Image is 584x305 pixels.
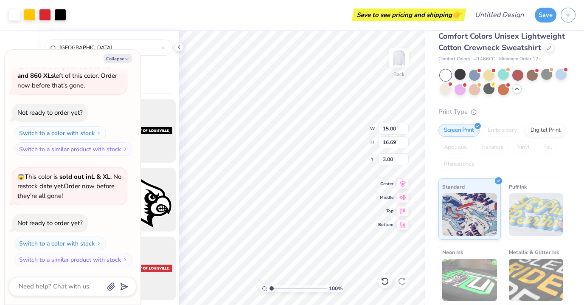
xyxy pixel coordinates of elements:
span: Minimum Order: 12 + [499,56,542,63]
button: Switch to a similar product with stock [14,142,132,156]
img: Neon Ink [442,259,497,301]
div: Back [393,71,404,78]
div: Screen Print [438,124,480,137]
img: Switch to a color with stock [96,241,101,246]
span: 😱 [17,173,25,181]
div: Vinyl [511,141,535,154]
span: 🫣 [17,62,25,71]
button: Switch to a color with stock [14,126,106,140]
div: Not ready to order yet? [17,219,83,227]
span: There are only left of this color. Order now before that's gone. [17,62,117,90]
img: Switch to a similar product with stock [123,147,128,152]
span: Metallic & Glitter Ink [509,248,559,257]
span: # 1466CC [474,56,495,63]
div: Embroidery [482,124,522,137]
span: Neon Ink [442,248,463,257]
div: Save to see pricing and shipping [354,8,464,21]
span: Top [378,208,393,214]
span: Comfort Colors Unisex Lightweight Cotton Crewneck Sweatshirt [438,31,565,53]
span: Middle [378,195,393,201]
img: Back [390,49,407,66]
div: Digital Print [525,124,566,137]
div: Applique [438,141,472,154]
img: Switch to a color with stock [96,130,101,136]
span: Center [378,181,393,187]
div: Not ready to order yet? [17,108,83,117]
div: Foil [538,141,558,154]
input: Untitled Design [468,6,531,23]
img: Metallic & Glitter Ink [509,259,564,301]
input: Try "WashU" [59,43,162,52]
span: Standard [442,182,465,191]
button: Switch to a similar product with stock [14,253,132,266]
div: Rhinestones [438,158,480,171]
button: Switch to a color with stock [14,237,106,250]
img: Switch to a similar product with stock [123,257,128,262]
strong: sold out in L & XL [59,172,110,181]
span: Comfort Colors [438,56,470,63]
span: 👉 [452,9,461,20]
span: Bottom [378,222,393,228]
span: 100 % [329,285,343,292]
span: Puff Ink [509,182,527,191]
div: Print Type [438,107,567,117]
img: Standard [442,193,497,236]
span: This color is . No restock date yet. Order now before they're all gone! [17,172,121,200]
div: Transfers [475,141,509,154]
img: Puff Ink [509,193,564,236]
button: Save [535,8,556,23]
button: Collapse [104,54,132,63]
